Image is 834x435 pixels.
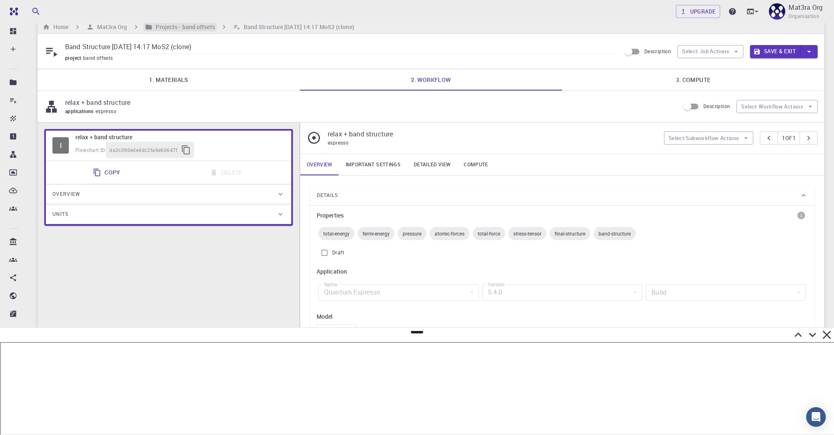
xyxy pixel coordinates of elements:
a: Detailed view [407,154,457,175]
button: Select Job Actions [678,45,743,58]
span: Overview [52,188,80,201]
span: atomic-forces [430,230,469,237]
span: espresso [328,139,349,146]
a: Important settings [339,154,407,175]
a: 3. Compute [562,69,824,91]
span: fermi-energy [358,230,394,237]
span: Draft [332,249,344,257]
span: Units [52,208,68,221]
span: Description [703,103,730,109]
a: Compute [457,154,494,175]
span: Support [17,6,47,13]
button: Save & Exit [750,45,800,58]
a: 1. Materials [38,69,300,91]
span: total-energy [318,230,354,237]
span: Organisation [789,12,819,20]
span: pressure [398,230,426,237]
img: logo [7,7,18,16]
div: Details [310,186,814,205]
span: Description [644,48,671,54]
label: Name [324,281,337,288]
span: band-structure [594,230,636,237]
h6: Application [317,267,808,276]
h6: Model [317,312,808,321]
button: Select Workflow Actions [737,100,818,113]
div: I [52,137,69,154]
span: applications [65,108,95,114]
button: Select Subworkflow Actions [664,131,754,145]
button: Upgrade [676,5,721,18]
a: Overview [300,154,339,175]
h6: relax + band structure [75,133,285,142]
button: Copy [88,164,127,181]
p: Mat3ra Org [789,2,823,12]
button: info [795,209,808,222]
a: 2. Workflow [300,69,562,91]
span: Idle [52,137,69,154]
h6: Home [50,23,68,32]
p: relax + band structure [328,129,657,139]
span: da2c090ede4dc2fa6e66647f [109,146,178,154]
label: Version [488,281,505,288]
h6: Projects - band offsets [152,23,215,32]
h6: Band Structure [DATE] 14:17 MoS2 (clone) [240,23,354,32]
div: pager [760,131,818,145]
button: 1of1 [777,131,800,145]
span: total-force [473,230,505,237]
div: 5.4.0 [482,284,643,301]
h6: Properties [317,211,344,220]
span: Flowchart ID: [75,147,106,153]
span: Details [317,189,338,202]
img: Mat3ra Org [769,3,785,20]
span: stress-tensor [508,230,546,237]
nav: breadcrumb [41,23,356,32]
span: final-structure [550,230,590,237]
div: Open Intercom Messenger [806,407,826,427]
div: Units [46,204,291,224]
div: Quantum Espresso [318,284,479,301]
h6: Mat3ra Org [94,23,127,32]
p: relax + band structure [65,97,673,107]
span: project [65,54,83,61]
span: band offsets [83,54,116,61]
span: espresso [95,108,120,114]
div: Overview [46,184,291,204]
